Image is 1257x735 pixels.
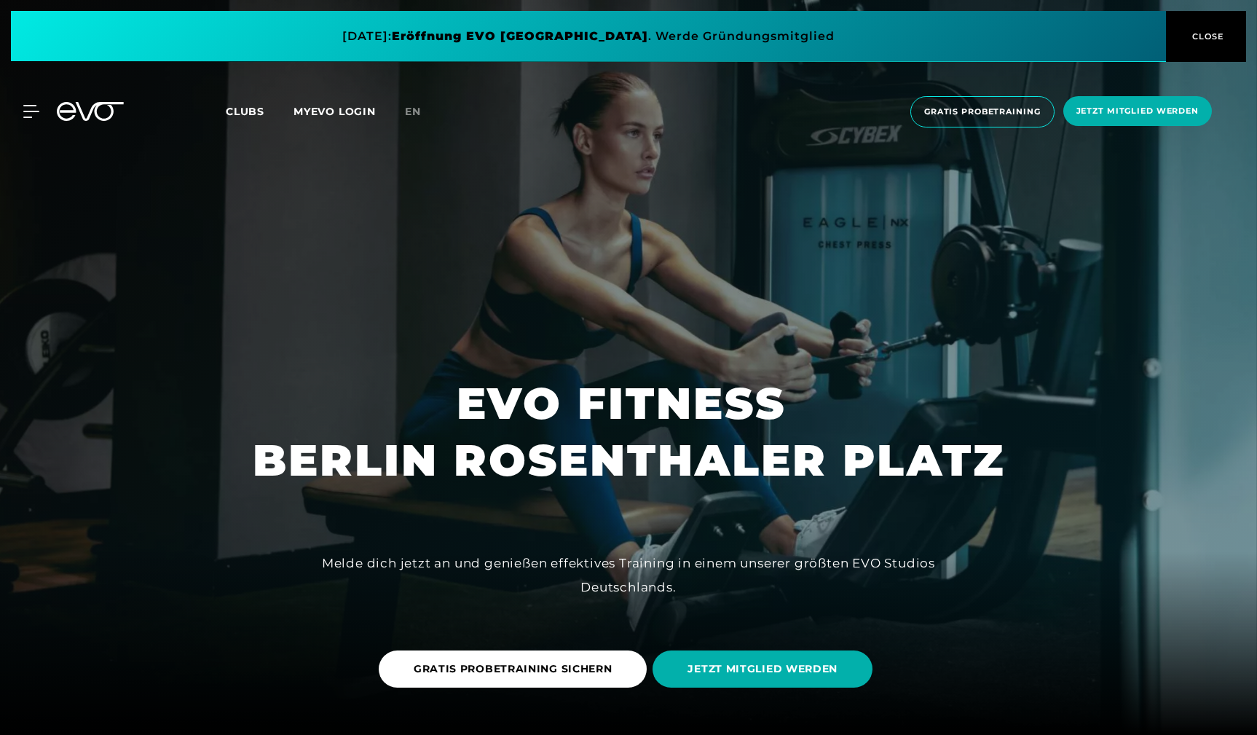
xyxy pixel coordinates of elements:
[253,375,1005,489] h1: EVO FITNESS BERLIN ROSENTHALER PLATZ
[687,661,838,677] span: JETZT MITGLIED WERDEN
[924,106,1041,118] span: Gratis Probetraining
[414,661,612,677] span: GRATIS PROBETRAINING SICHERN
[405,103,438,120] a: en
[226,105,264,118] span: Clubs
[379,640,653,699] a: GRATIS PROBETRAINING SICHERN
[1076,105,1199,117] span: Jetzt Mitglied werden
[1166,11,1246,62] button: CLOSE
[906,96,1059,127] a: Gratis Probetraining
[226,104,293,118] a: Clubs
[301,551,956,599] div: Melde dich jetzt an und genießen effektives Training in einem unserer größten EVO Studios Deutsch...
[653,640,878,699] a: JETZT MITGLIED WERDEN
[405,105,421,118] span: en
[293,105,376,118] a: MYEVO LOGIN
[1059,96,1216,127] a: Jetzt Mitglied werden
[1189,30,1224,43] span: CLOSE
